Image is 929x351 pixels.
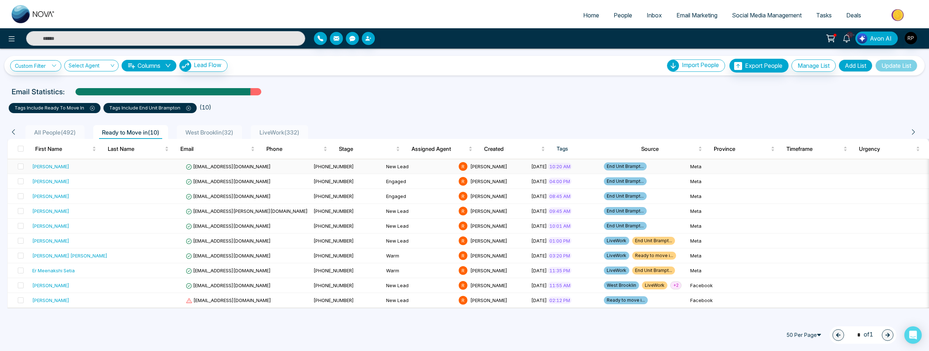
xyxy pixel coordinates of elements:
[604,177,647,185] span: End Unit Brampt...
[383,278,456,293] td: New Lead
[186,297,271,303] span: [EMAIL_ADDRESS][DOMAIN_NAME]
[406,139,478,159] th: Assigned Agent
[687,189,760,204] td: Meta
[180,145,249,153] span: Email
[200,103,211,112] li: ( 10 )
[10,60,61,71] a: Custom Filter
[853,330,873,340] span: of 1
[383,248,456,263] td: Warm
[606,8,639,22] a: People
[383,159,456,174] td: New Lead
[32,252,107,259] div: [PERSON_NAME] [PERSON_NAME]
[186,282,271,288] span: [EMAIL_ADDRESS][DOMAIN_NAME]
[266,145,322,153] span: Phone
[314,223,354,229] span: [PHONE_NUMBER]
[412,145,467,153] span: Assigned Agent
[459,236,467,245] span: R
[839,59,872,72] button: Add List
[687,263,760,278] td: Meta
[531,208,547,214] span: [DATE]
[839,8,868,22] a: Deals
[745,62,782,69] span: Export People
[531,193,547,199] span: [DATE]
[32,193,69,200] div: [PERSON_NAME]
[186,268,271,273] span: [EMAIL_ADDRESS][DOMAIN_NAME]
[531,238,547,244] span: [DATE]
[470,297,507,303] span: [PERSON_NAME]
[614,12,632,19] span: People
[108,145,163,153] span: Last Name
[109,104,191,112] p: tags include End Unit Brampton
[548,178,572,185] span: 04:00 PM
[383,204,456,219] td: New Lead
[32,222,69,230] div: [PERSON_NAME]
[676,12,717,19] span: Email Marketing
[583,12,599,19] span: Home
[478,139,551,159] th: Created
[708,139,781,159] th: Province
[32,282,69,289] div: [PERSON_NAME]
[604,267,629,274] span: LiveWork
[905,32,917,44] img: User Avatar
[531,282,547,288] span: [DATE]
[314,268,354,273] span: [PHONE_NUMBER]
[470,238,507,244] span: [PERSON_NAME]
[548,222,572,230] span: 10:01 AM
[548,163,572,170] span: 10:20 AM
[531,178,547,184] span: [DATE]
[31,129,79,136] span: All People ( 492 )
[459,177,467,186] span: R
[647,12,662,19] span: Inbox
[32,237,69,244] div: [PERSON_NAME]
[687,248,760,263] td: Meta
[194,61,221,69] span: Lead Flow
[875,59,917,72] button: Update List
[314,238,354,244] span: [PHONE_NUMBER]
[122,60,176,71] button: Columnsdown
[809,8,839,22] a: Tasks
[314,178,354,184] span: [PHONE_NUMBER]
[531,223,547,229] span: [DATE]
[459,207,467,215] span: R
[604,222,647,230] span: End Unit Brampt...
[15,104,95,112] p: tags include Ready to move in
[687,278,760,293] td: Facebook
[670,281,682,289] span: + 2
[576,8,606,22] a: Home
[725,8,809,22] a: Social Media Management
[687,293,760,308] td: Facebook
[816,12,832,19] span: Tasks
[786,145,842,153] span: Timeframe
[183,129,236,136] span: West Brooklin ( 32 )
[470,282,507,288] span: [PERSON_NAME]
[383,293,456,308] td: New Lead
[531,297,547,303] span: [DATE]
[632,252,676,260] span: Ready to move i...
[687,174,760,189] td: Meta
[604,296,648,304] span: Ready to move i...
[632,237,675,245] span: End Unit Brampt...
[729,59,789,73] button: Export People
[604,162,647,170] span: End Unit Brampt...
[35,145,91,153] span: First Name
[459,296,467,305] span: R
[548,297,572,304] span: 02:12 PM
[548,267,572,274] span: 11:35 PM
[604,237,629,245] span: LiveWork
[781,139,853,159] th: Timeframe
[470,268,507,273] span: [PERSON_NAME]
[32,297,69,304] div: [PERSON_NAME]
[29,139,102,159] th: First Name
[857,33,867,44] img: Lead Flow
[459,266,467,275] span: R
[783,329,827,341] span: 50 Per Page
[548,207,572,215] span: 09:45 AM
[459,281,467,290] span: R
[470,208,507,214] span: [PERSON_NAME]
[604,252,629,260] span: LiveWork
[687,219,760,234] td: Meta
[548,237,572,244] span: 01:00 PM
[846,12,861,19] span: Deals
[872,7,925,23] img: Market-place.gif
[459,192,467,201] span: R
